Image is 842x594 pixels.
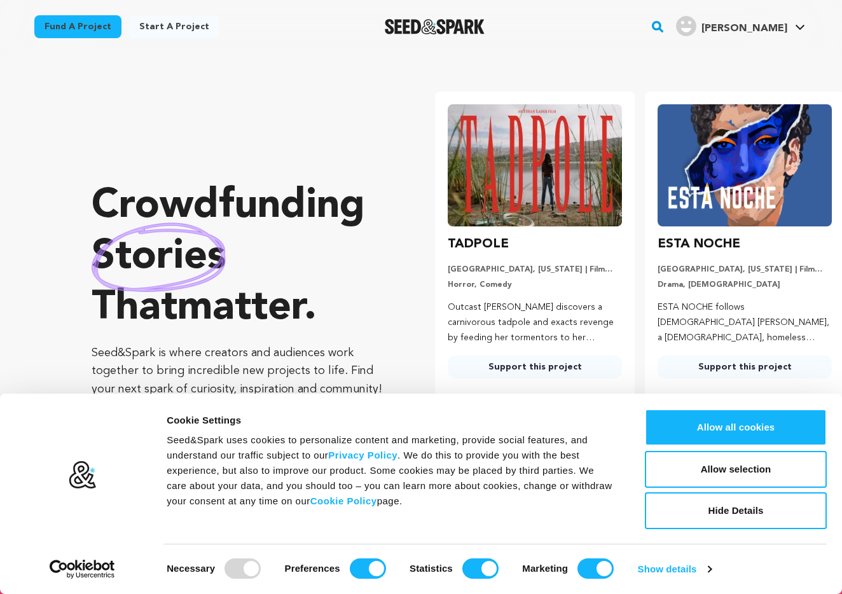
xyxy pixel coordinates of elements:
img: ESTA NOCHE image [658,104,832,226]
a: Fund a project [34,15,121,38]
img: user.png [676,16,696,36]
strong: Statistics [410,563,453,574]
img: TADPOLE image [448,104,622,226]
p: Drama, [DEMOGRAPHIC_DATA] [658,280,832,290]
a: Seed&Spark Homepage [385,19,485,34]
div: Seed&Spark uses cookies to personalize content and marketing, provide social features, and unders... [167,432,616,509]
button: Allow selection [645,451,827,488]
img: logo [68,460,97,490]
legend: Consent Selection [166,553,167,554]
strong: Preferences [285,563,340,574]
button: Hide Details [645,492,827,529]
span: Sydney S.'s Profile [673,13,808,40]
a: Support this project [448,356,622,378]
a: Sydney S.'s Profile [673,13,808,36]
a: Cookie Policy [310,495,377,506]
h3: TADPOLE [448,234,509,254]
span: [PERSON_NAME] [701,24,787,34]
a: Start a project [129,15,219,38]
span: matter [177,288,304,329]
img: hand sketched image [92,223,226,292]
p: Crowdfunding that . [92,181,384,334]
a: Support this project [658,356,832,378]
strong: Marketing [522,563,568,574]
div: Cookie Settings [167,413,616,428]
img: Seed&Spark Logo Dark Mode [385,19,485,34]
strong: Necessary [167,563,215,574]
p: ESTA NOCHE follows [DEMOGRAPHIC_DATA] [PERSON_NAME], a [DEMOGRAPHIC_DATA], homeless runaway, conf... [658,300,832,345]
div: Sydney S.'s Profile [676,16,787,36]
h3: ESTA NOCHE [658,234,740,254]
p: Horror, Comedy [448,280,622,290]
button: Allow all cookies [645,409,827,446]
a: Privacy Policy [328,450,397,460]
p: [GEOGRAPHIC_DATA], [US_STATE] | Film Short [658,265,832,275]
a: Usercentrics Cookiebot - opens in a new window [27,560,138,579]
p: Seed&Spark is where creators and audiences work together to bring incredible new projects to life... [92,344,384,399]
p: Outcast [PERSON_NAME] discovers a carnivorous tadpole and exacts revenge by feeding her tormentor... [448,300,622,345]
p: [GEOGRAPHIC_DATA], [US_STATE] | Film Short [448,265,622,275]
a: Show details [638,560,712,579]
